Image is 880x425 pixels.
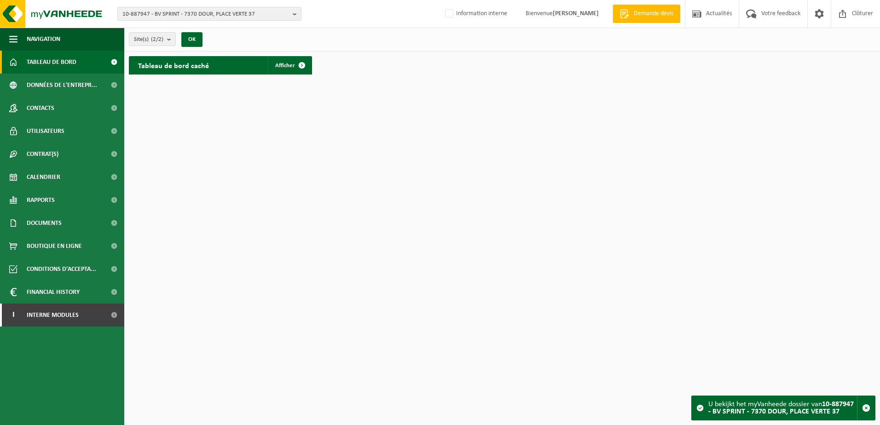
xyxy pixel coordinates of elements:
[129,32,176,46] button: Site(s)(2/2)
[631,9,676,18] span: Demande devis
[122,7,289,21] span: 10-887947 - BV SPRINT - 7370 DOUR, PLACE VERTE 37
[27,304,79,327] span: Interne modules
[553,10,599,17] strong: [PERSON_NAME]
[151,36,163,42] count: (2/2)
[27,235,82,258] span: Boutique en ligne
[613,5,680,23] a: Demande devis
[27,143,58,166] span: Contrat(s)
[27,97,54,120] span: Contacts
[708,401,854,415] strong: 10-887947 - BV SPRINT - 7370 DOUR, PLACE VERTE 37
[27,120,64,143] span: Utilisateurs
[275,63,295,69] span: Afficher
[27,28,60,51] span: Navigation
[181,32,203,47] button: OK
[117,7,301,21] button: 10-887947 - BV SPRINT - 7370 DOUR, PLACE VERTE 37
[268,56,311,75] a: Afficher
[27,258,96,281] span: Conditions d'accepta...
[708,396,857,420] div: U bekijkt het myVanheede dossier van
[134,33,163,46] span: Site(s)
[27,74,97,97] span: Données de l'entrepr...
[27,51,76,74] span: Tableau de bord
[27,189,55,212] span: Rapports
[27,212,62,235] span: Documents
[9,304,17,327] span: I
[443,7,507,21] label: Information interne
[27,166,60,189] span: Calendrier
[27,281,80,304] span: Financial History
[129,56,218,74] h2: Tableau de bord caché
